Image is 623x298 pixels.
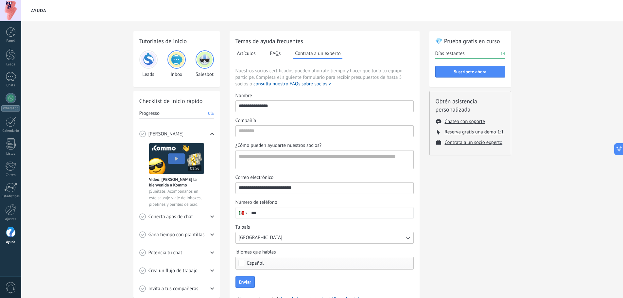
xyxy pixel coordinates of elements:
div: Ayuda [1,240,20,244]
button: Suscríbete ahora [435,66,505,78]
span: ¿Cómo pueden ayudarte nuestros socios? [235,142,322,149]
div: Chats [1,83,20,88]
span: Progresso [139,110,160,117]
button: Contrata a un socio experto [445,139,503,146]
span: 14 [500,50,505,57]
span: Compañía [235,117,256,124]
div: Salesbot [196,50,214,78]
span: Idiomas que hablas [235,249,276,255]
button: Tu país [235,232,414,244]
button: Enviar [235,276,255,288]
h2: Checklist de inicio rápido [139,97,214,105]
button: consulta nuestro FAQs sobre socios > [253,81,331,87]
div: Mexico: + 52 [236,207,248,219]
span: Español [247,261,264,266]
div: Leads [1,62,20,67]
input: Compañía [236,126,413,136]
input: Número de teléfono [248,207,413,219]
span: Crea un flujo de trabajo [148,268,198,274]
div: Listas [1,152,20,156]
span: Nombre [235,93,252,99]
span: Tu país [235,224,250,231]
span: Días restantes [435,50,465,57]
div: WhatsApp [1,105,20,112]
button: Chatea con soporte [445,118,485,125]
span: Gana tiempo con plantillas [148,232,205,238]
span: Invita a tus compañeros [148,286,199,292]
div: Correo [1,173,20,177]
div: Calendario [1,129,20,133]
span: Suscríbete ahora [454,69,487,74]
button: Contrata a un experto [293,48,342,59]
span: Conecta apps de chat [148,214,193,220]
div: Estadísticas [1,194,20,199]
textarea: ¿Cómo pueden ayudarte nuestros socios? [236,150,412,169]
h2: 💎 Prueba gratis en curso [435,37,505,45]
h2: Obtén asistencia personalizada [436,97,505,114]
span: Número de teléfono [235,199,277,206]
h2: Temas de ayuda frecuentes [235,37,414,45]
div: Panel [1,39,20,43]
span: Correo electrónico [235,174,274,181]
input: Correo electrónico [236,183,413,193]
span: Enviar [239,280,251,284]
span: [PERSON_NAME] [148,131,184,137]
img: Meet video [149,143,204,174]
div: Inbox [167,50,186,78]
span: Nuestros socios certificados pueden ahórrate tiempo y hacer que todo tu equipo participe. Complet... [235,68,414,87]
button: Reserva gratis una demo 1:1 [445,129,504,135]
h2: Tutoriales de inicio [139,37,214,45]
span: Vídeo: [PERSON_NAME] la bienvenida a Kommo [149,177,204,188]
span: Potencia tu chat [148,250,182,256]
span: ¡Sujétate! Acompáñanos en este salvaje viaje de inboxes, pipelines y perfiles de lead. [149,188,204,208]
span: 0% [208,110,214,117]
div: Leads [139,50,158,78]
button: Artículos [235,48,257,58]
div: Ajustes [1,217,20,221]
button: FAQs [268,48,283,58]
span: [GEOGRAPHIC_DATA] [239,235,283,241]
input: Nombre [236,101,413,111]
